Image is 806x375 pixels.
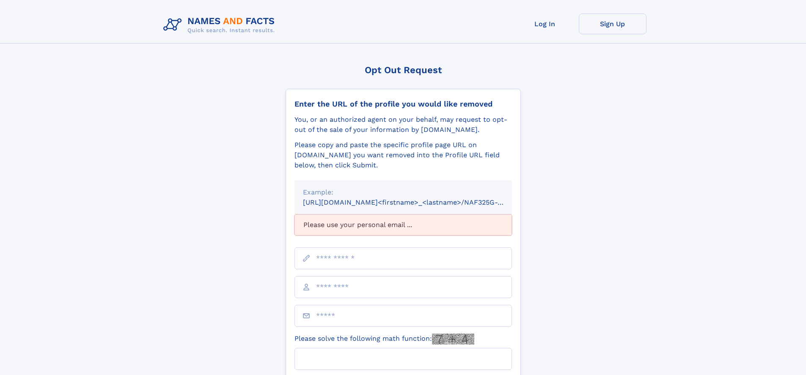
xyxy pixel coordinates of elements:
small: [URL][DOMAIN_NAME]<firstname>_<lastname>/NAF325G-xxxxxxxx [303,198,528,206]
div: You, or an authorized agent on your behalf, may request to opt-out of the sale of your informatio... [294,115,512,135]
a: Sign Up [579,14,646,34]
div: Opt Out Request [286,65,521,75]
div: Example: [303,187,503,197]
div: Please use your personal email ... [294,214,512,235]
div: Enter the URL of the profile you would like removed [294,99,512,109]
label: Please solve the following math function: [294,334,474,345]
div: Please copy and paste the specific profile page URL on [DOMAIN_NAME] you want removed into the Pr... [294,140,512,170]
img: Logo Names and Facts [160,14,282,36]
a: Log In [511,14,579,34]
